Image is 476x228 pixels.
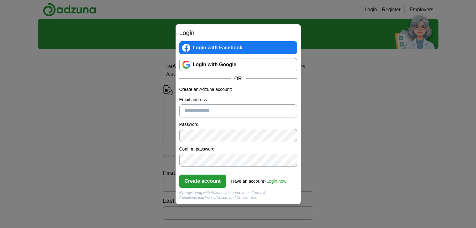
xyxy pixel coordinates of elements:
[179,58,297,71] a: Login with Google
[179,146,297,152] label: Confirm password
[179,191,266,200] a: Terms & Conditions
[179,86,297,93] p: Create an Adzuna account:
[266,179,286,184] a: Login now
[231,75,246,82] span: OR
[179,41,297,54] a: Login with Facebook
[179,28,297,37] h2: Login
[179,121,297,128] label: Password
[203,196,227,200] a: Privacy Notice
[179,97,297,103] label: Email address
[179,175,226,188] button: Create account
[179,190,297,200] div: By registering with Adzuna you agree to our and , and Cookie Use.
[231,174,287,185] div: Have an account?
